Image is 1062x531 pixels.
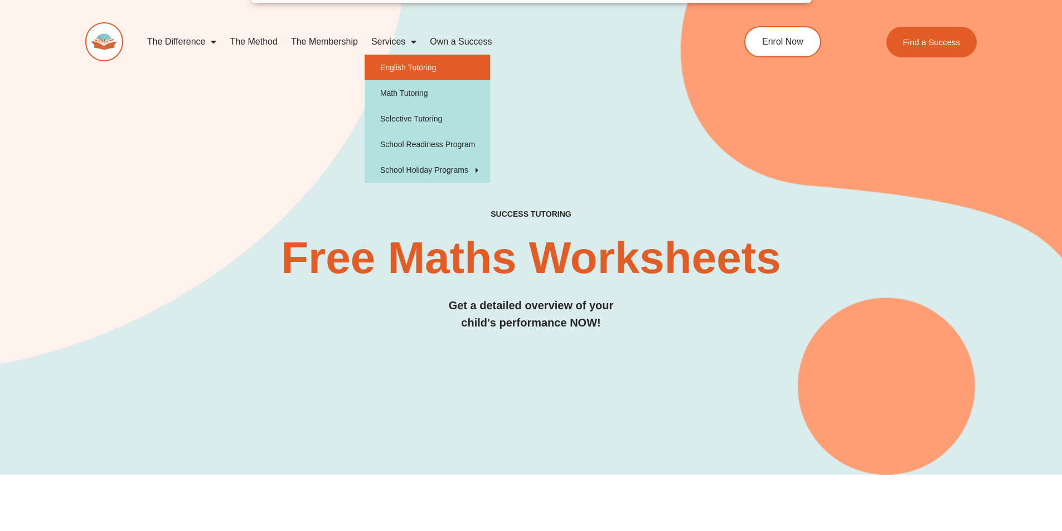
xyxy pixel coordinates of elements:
h3: Get a detailed overview of your child's performance NOW! [85,297,977,332]
ul: Services [365,55,490,183]
a: Math Tutoring [365,80,490,106]
iframe: Chat Widget [876,405,1062,531]
a: English Tutoring [365,55,490,80]
a: Find a Success [886,27,977,57]
a: The Difference [140,29,224,55]
a: Own a Success [423,29,498,55]
a: Services [365,29,423,55]
span: Enrol Now [762,37,803,46]
a: The Membership [284,29,365,55]
a: Selective Tutoring [365,106,490,131]
nav: Menu [140,29,694,55]
a: The Method [223,29,284,55]
a: School Holiday Programs [365,157,490,183]
a: School Readiness Program [365,131,490,157]
span: Find a Success [903,38,961,46]
h4: SUCCESS TUTORING​ [85,210,977,219]
h2: Free Maths Worksheets​ [85,236,977,280]
a: Enrol Now [744,26,821,57]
